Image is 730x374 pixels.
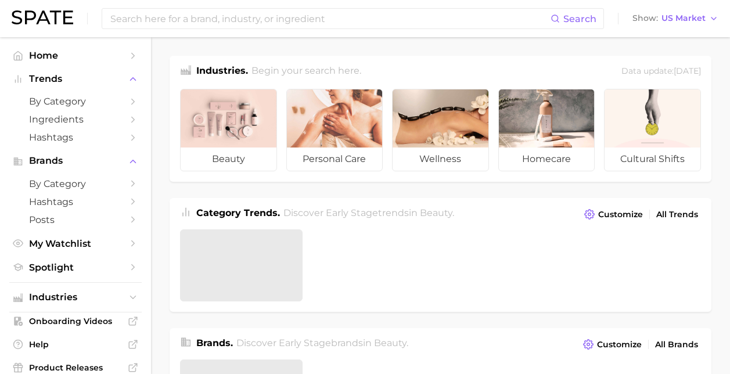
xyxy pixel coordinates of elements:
[630,11,721,26] button: ShowUS Market
[29,74,122,84] span: Trends
[9,46,142,64] a: Home
[29,178,122,189] span: by Category
[29,156,122,166] span: Brands
[251,64,361,80] h2: Begin your search here.
[9,175,142,193] a: by Category
[283,207,454,218] span: Discover Early Stage trends in .
[286,89,383,171] a: personal care
[9,258,142,276] a: Spotlight
[29,292,122,303] span: Industries
[632,15,658,21] span: Show
[393,148,488,171] span: wellness
[621,64,701,80] div: Data update: [DATE]
[9,336,142,353] a: Help
[498,89,595,171] a: homecare
[581,206,646,222] button: Customize
[656,210,698,220] span: All Trends
[563,13,596,24] span: Search
[29,362,122,373] span: Product Releases
[12,10,73,24] img: SPATE
[287,148,383,171] span: personal care
[29,214,122,225] span: Posts
[29,238,122,249] span: My Watchlist
[661,15,706,21] span: US Market
[580,336,645,353] button: Customize
[597,340,642,350] span: Customize
[29,262,122,273] span: Spotlight
[9,312,142,330] a: Onboarding Videos
[9,92,142,110] a: by Category
[196,337,233,348] span: Brands .
[9,211,142,229] a: Posts
[598,210,643,220] span: Customize
[652,337,701,353] a: All Brands
[420,207,452,218] span: beauty
[604,89,701,171] a: cultural shifts
[196,207,280,218] span: Category Trends .
[9,70,142,88] button: Trends
[109,9,551,28] input: Search here for a brand, industry, or ingredient
[392,89,489,171] a: wellness
[196,64,248,80] h1: Industries.
[653,207,701,222] a: All Trends
[29,50,122,61] span: Home
[29,132,122,143] span: Hashtags
[9,289,142,306] button: Industries
[29,196,122,207] span: Hashtags
[499,148,595,171] span: homecare
[29,114,122,125] span: Ingredients
[29,96,122,107] span: by Category
[9,193,142,211] a: Hashtags
[9,128,142,146] a: Hashtags
[605,148,700,171] span: cultural shifts
[374,337,407,348] span: beauty
[181,148,276,171] span: beauty
[9,235,142,253] a: My Watchlist
[236,337,408,348] span: Discover Early Stage brands in .
[655,340,698,350] span: All Brands
[29,339,122,350] span: Help
[29,316,122,326] span: Onboarding Videos
[180,89,277,171] a: beauty
[9,152,142,170] button: Brands
[9,110,142,128] a: Ingredients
